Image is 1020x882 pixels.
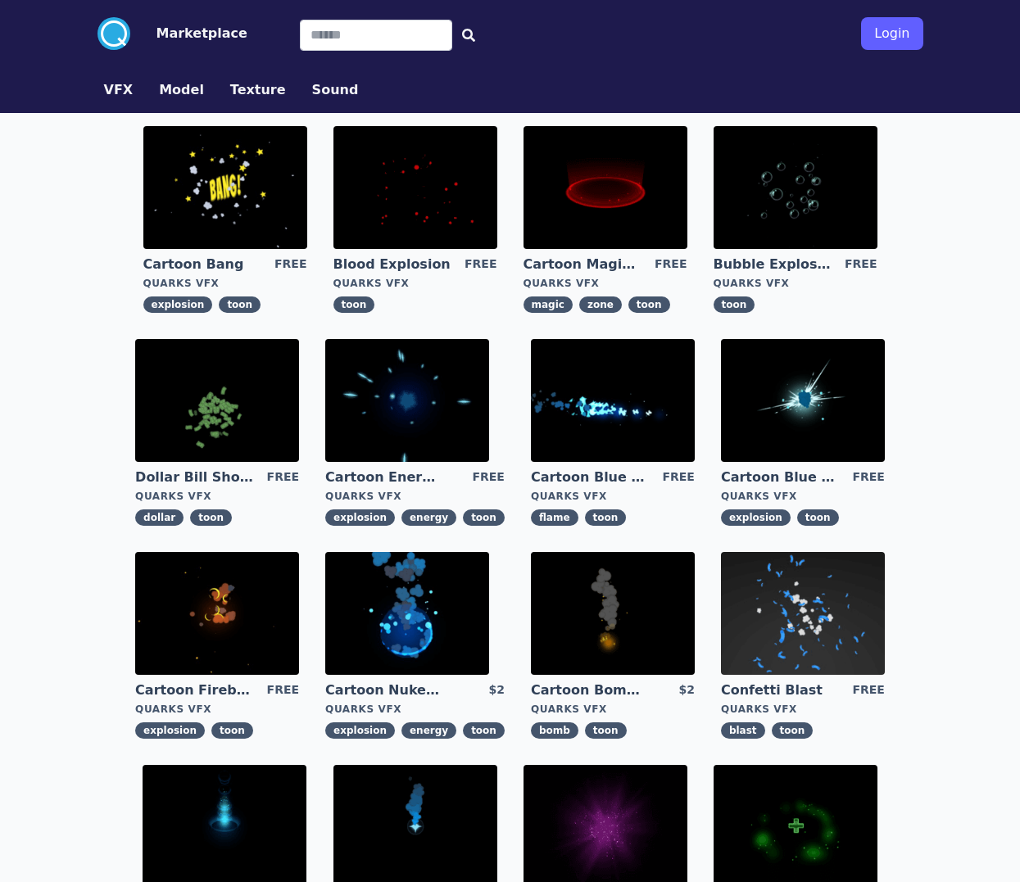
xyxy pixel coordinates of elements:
a: Cartoon Blue Flamethrower [531,468,649,486]
a: Blood Explosion [333,256,451,274]
div: $2 [678,681,694,699]
button: Marketplace [156,24,247,43]
a: Cartoon Bomb Fuse [531,681,649,699]
div: Quarks VFX [524,277,687,290]
div: Quarks VFX [135,703,299,716]
span: explosion [325,509,395,526]
img: imgAlt [531,339,695,462]
div: FREE [274,256,306,274]
a: Cartoon Bang [143,256,261,274]
img: imgAlt [721,339,885,462]
span: flame [531,509,578,526]
div: FREE [267,468,299,486]
span: toon [333,296,375,313]
div: Quarks VFX [143,277,307,290]
span: energy [401,722,456,739]
span: explosion [325,722,395,739]
span: magic [524,296,573,313]
div: FREE [845,256,877,274]
a: VFX [91,80,147,100]
a: Cartoon Fireball Explosion [135,681,253,699]
img: imgAlt [531,552,695,675]
span: zone [579,296,622,313]
a: Cartoon Blue Gas Explosion [721,468,839,486]
span: blast [721,722,765,739]
div: Quarks VFX [721,490,885,503]
span: explosion [143,296,213,313]
button: Model [159,80,204,100]
img: imgAlt [325,552,489,675]
span: toon [714,296,755,313]
span: toon [219,296,261,313]
span: energy [401,509,456,526]
img: imgAlt [333,126,497,249]
div: FREE [465,256,496,274]
img: imgAlt [325,339,489,462]
div: Quarks VFX [325,490,505,503]
span: toon [797,509,839,526]
div: Quarks VFX [325,703,505,716]
img: imgAlt [135,339,299,462]
span: toon [585,722,627,739]
span: toon [772,722,814,739]
span: toon [463,509,505,526]
span: explosion [721,509,791,526]
button: VFX [104,80,134,100]
a: Texture [217,80,299,100]
div: Quarks VFX [721,703,885,716]
button: Texture [230,80,286,100]
img: imgAlt [721,552,885,675]
button: Sound [312,80,359,100]
div: FREE [852,468,884,486]
img: imgAlt [143,126,307,249]
span: toon [585,509,627,526]
span: bomb [531,722,578,739]
a: Model [146,80,217,100]
a: Login [861,11,923,57]
a: Confetti Blast [721,681,839,699]
a: Dollar Bill Shower [135,468,253,486]
a: Cartoon Nuke Energy Explosion [325,681,443,699]
span: dollar [135,509,184,526]
span: explosion [135,722,205,739]
span: toon [211,722,253,739]
img: imgAlt [714,126,877,249]
a: Cartoon Magic Zone [524,256,641,274]
span: toon [463,722,505,739]
a: Bubble Explosion [714,256,832,274]
a: Cartoon Energy Explosion [325,468,443,486]
a: Marketplace [130,24,247,43]
span: toon [628,296,670,313]
span: toon [190,509,232,526]
div: FREE [852,681,884,699]
a: Sound [299,80,372,100]
img: imgAlt [135,552,299,675]
div: FREE [472,468,504,486]
div: FREE [655,256,687,274]
img: imgAlt [524,126,687,249]
div: Quarks VFX [531,703,695,716]
button: Login [861,17,923,50]
div: Quarks VFX [135,490,299,503]
input: Search [300,20,452,51]
div: $2 [488,681,504,699]
div: Quarks VFX [714,277,877,290]
div: FREE [662,468,694,486]
div: FREE [267,681,299,699]
div: Quarks VFX [333,277,497,290]
div: Quarks VFX [531,490,695,503]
